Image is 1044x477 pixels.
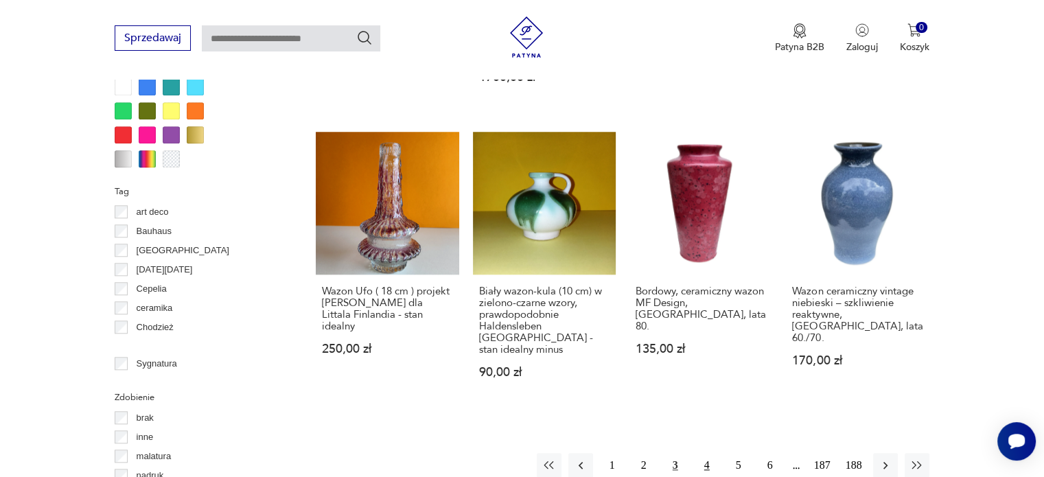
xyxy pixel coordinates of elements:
[115,390,283,405] p: Zdobienie
[137,320,174,335] p: Chodzież
[792,286,923,344] h3: Wazon ceramiczny vintage niebieski – szkliwienie reaktywne, [GEOGRAPHIC_DATA], lata 60./70.
[792,355,923,367] p: 170,00 zł
[636,286,766,332] h3: Bordowy, ceramiczny wazon MF Design, [GEOGRAPHIC_DATA], lata 80.
[137,224,172,239] p: Bauhaus
[137,205,169,220] p: art deco
[997,422,1036,461] iframe: Smartsupp widget button
[479,286,610,356] h3: Biały wazon-kula (10 cm) w zielono-czarne wzory, prawdopodobnie Haldensleben [GEOGRAPHIC_DATA] - ...
[775,23,824,54] a: Ikona medaluPatyna B2B
[846,23,878,54] button: Zaloguj
[137,430,154,445] p: inne
[900,23,929,54] button: 0Koszyk
[115,25,191,51] button: Sprzedawaj
[846,40,878,54] p: Zaloguj
[916,22,927,34] div: 0
[137,339,171,354] p: Ćmielów
[115,184,283,199] p: Tag
[137,449,172,464] p: malatura
[629,132,772,405] a: Bordowy, ceramiczny wazon MF Design, Niemcy, lata 80.Bordowy, ceramiczny wazon MF Design, [GEOGRA...
[137,281,167,296] p: Cepelia
[322,343,452,355] p: 250,00 zł
[479,367,610,378] p: 90,00 zł
[855,23,869,37] img: Ikonka użytkownika
[775,40,824,54] p: Patyna B2B
[786,132,929,405] a: Wazon ceramiczny vintage niebieski – szkliwienie reaktywne, Niemcy, lata 60./70.Wazon ceramiczny ...
[115,34,191,44] a: Sprzedawaj
[479,71,610,83] p: 1700,00 zł
[473,132,616,405] a: Biały wazon-kula (10 cm) w zielono-czarne wzory, prawdopodobnie Haldensleben Germany - stan ideal...
[322,286,452,332] h3: Wazon Ufo ( 18 cm ) projekt [PERSON_NAME] dla Littala Finlandia - stan idealny
[137,410,154,426] p: brak
[907,23,921,37] img: Ikona koszyka
[793,23,807,38] img: Ikona medalu
[356,30,373,46] button: Szukaj
[900,40,929,54] p: Koszyk
[137,262,193,277] p: [DATE][DATE]
[137,301,173,316] p: ceramika
[506,16,547,58] img: Patyna - sklep z meblami i dekoracjami vintage
[775,23,824,54] button: Patyna B2B
[316,132,459,405] a: Wazon Ufo ( 18 cm ) projekt Timo Sarpaneva dla Littala Finlandia - stan idealnyWazon Ufo ( 18 cm ...
[636,343,766,355] p: 135,00 zł
[137,243,229,258] p: [GEOGRAPHIC_DATA]
[137,356,177,371] p: Sygnatura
